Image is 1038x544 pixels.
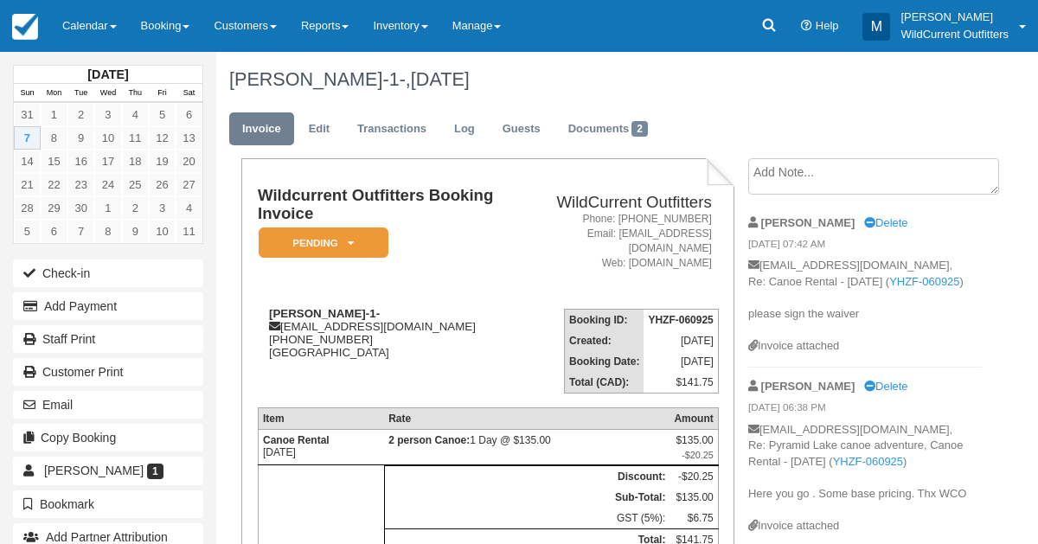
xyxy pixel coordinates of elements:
th: Thu [122,84,149,103]
strong: [PERSON_NAME] [761,216,855,229]
a: 6 [176,103,202,126]
a: Delete [864,380,907,393]
p: [EMAIL_ADDRESS][DOMAIN_NAME], Re: Canoe Rental - [DATE] ( ) please sign the waiver [748,258,982,338]
a: 26 [149,173,176,196]
a: 31 [14,103,41,126]
a: 12 [149,126,176,150]
div: [EMAIL_ADDRESS][DOMAIN_NAME] [PHONE_NUMBER] [GEOGRAPHIC_DATA] [258,307,518,359]
td: GST (5%): [384,508,670,529]
strong: [PERSON_NAME]-1- [269,307,380,320]
a: 18 [122,150,149,173]
a: 3 [149,196,176,220]
a: 30 [67,196,94,220]
a: 4 [122,103,149,126]
td: $141.75 [644,372,718,394]
th: Sat [176,84,202,103]
a: Log [441,112,488,146]
p: WildCurrent Outfitters [900,26,1009,43]
strong: YHZF-060925 [648,314,713,326]
th: Mon [41,84,67,103]
div: M [862,13,890,41]
td: -$20.25 [670,466,718,488]
button: Check-in [13,259,203,287]
th: Booking Date: [565,351,644,372]
a: 7 [67,220,94,243]
a: 4 [176,196,202,220]
td: 1 Day @ $135.00 [384,430,670,465]
a: YHZF-060925 [833,455,903,468]
a: Customer Print [13,358,203,386]
h2: WildCurrent Outfitters [525,194,712,212]
a: 1 [41,103,67,126]
a: 5 [149,103,176,126]
th: Created: [565,330,644,351]
a: 10 [94,126,121,150]
a: 20 [176,150,202,173]
a: 3 [94,103,121,126]
th: Tue [67,84,94,103]
a: 6 [41,220,67,243]
a: 9 [122,220,149,243]
strong: [DATE] [87,67,128,81]
th: Total (CAD): [565,372,644,394]
th: Amount [670,408,718,430]
th: Fri [149,84,176,103]
a: Invoice [229,112,294,146]
a: 2 [67,103,94,126]
a: 25 [122,173,149,196]
td: [DATE] [644,330,718,351]
a: Staff Print [13,325,203,353]
h1: Wildcurrent Outfitters Booking Invoice [258,187,518,222]
span: [PERSON_NAME] [44,464,144,477]
address: Phone: [PHONE_NUMBER] Email: [EMAIL_ADDRESS][DOMAIN_NAME] Web: [DOMAIN_NAME] [525,212,712,272]
img: checkfront-main-nav-mini-logo.png [12,14,38,40]
td: [DATE] [644,351,718,372]
a: 17 [94,150,121,173]
a: 22 [41,173,67,196]
th: Booking ID: [565,310,644,331]
a: 5 [14,220,41,243]
a: 27 [176,173,202,196]
em: [DATE] 07:42 AM [748,237,982,256]
strong: [PERSON_NAME] [761,380,855,393]
button: Add Payment [13,292,203,320]
th: Discount: [384,466,670,488]
td: $135.00 [670,487,718,508]
a: 11 [176,220,202,243]
a: [PERSON_NAME] 1 [13,457,203,484]
a: Delete [864,216,907,229]
a: 23 [67,173,94,196]
a: 14 [14,150,41,173]
strong: 2 person Canoe [388,434,470,446]
a: YHZF-060925 [889,275,959,288]
em: -$20.25 [674,450,713,460]
td: $6.75 [670,508,718,529]
a: 16 [67,150,94,173]
span: Help [816,19,839,32]
em: Pending [259,227,388,258]
span: 2 [631,121,648,137]
a: 7 [14,126,41,150]
a: 13 [176,126,202,150]
em: [DATE] 06:38 PM [748,400,982,419]
a: 24 [94,173,121,196]
a: 2 [122,196,149,220]
a: 8 [41,126,67,150]
a: 11 [122,126,149,150]
a: Edit [296,112,343,146]
span: 1 [147,464,163,479]
a: Guests [490,112,554,146]
button: Copy Booking [13,424,203,451]
div: Invoice attached [748,338,982,355]
a: 8 [94,220,121,243]
th: Wed [94,84,121,103]
a: 1 [94,196,121,220]
th: Rate [384,408,670,430]
th: Sub-Total: [384,487,670,508]
th: Item [258,408,384,430]
a: 19 [149,150,176,173]
p: [PERSON_NAME] [900,9,1009,26]
a: 15 [41,150,67,173]
a: 29 [41,196,67,220]
span: [DATE] [411,68,470,90]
